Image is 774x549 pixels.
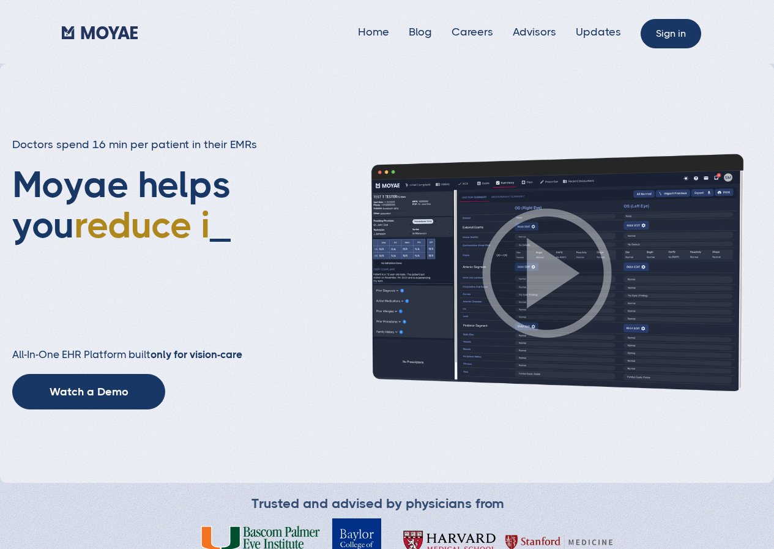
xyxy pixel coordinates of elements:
h2: All-In-One EHR Platform built [12,348,305,362]
a: Careers [452,26,493,38]
h3: Doctors spend 16 min per patient in their EMRs [12,137,305,152]
span: reduce i [74,204,210,246]
img: Moyae Logo [62,26,138,39]
div: Trusted and advised by physicians from [251,495,504,512]
a: Watch a Demo [12,374,165,409]
a: Advisors [513,26,556,38]
span: _ [210,204,231,246]
a: Updates [576,26,621,38]
h1: Moyae helps you [12,165,305,324]
a: Home [358,26,389,38]
img: Patient history screenshot [333,152,762,394]
a: Sign in [641,19,701,48]
strong: only for vision-care [151,348,242,360]
a: Blog [409,26,432,38]
a: home [62,23,138,41]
